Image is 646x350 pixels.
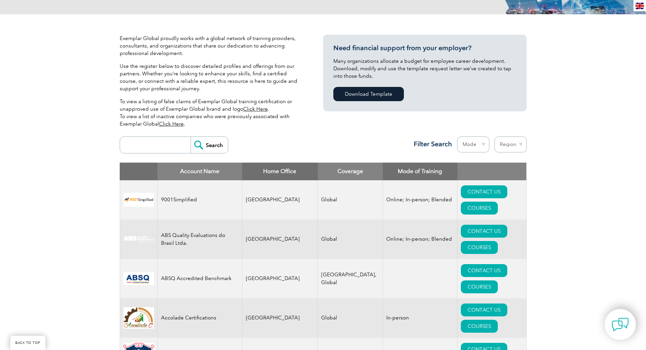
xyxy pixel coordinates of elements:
[123,236,154,243] img: c92924ac-d9bc-ea11-a814-000d3a79823d-logo.jpg
[383,220,457,259] td: Online; In-person; Blended
[243,106,268,112] a: Click Here
[461,320,498,333] a: COURSES
[461,280,498,293] a: COURSES
[318,163,383,180] th: Coverage: activate to sort column ascending
[242,259,318,298] td: [GEOGRAPHIC_DATA]
[612,316,629,333] img: contact-chat.png
[10,336,45,350] a: BACK TO TOP
[242,220,318,259] td: [GEOGRAPHIC_DATA]
[461,241,498,254] a: COURSES
[157,220,242,259] td: ABS Quality Evaluations do Brasil Ltda.
[410,140,452,148] h3: Filter Search
[383,298,457,338] td: In-person
[120,62,303,92] p: Use the register below to discover detailed profiles and offerings from our partners. Whether you...
[120,98,303,128] p: To view a listing of false claims of Exemplar Global training certification or unapproved use of ...
[318,220,383,259] td: Global
[461,303,507,316] a: CONTACT US
[242,163,318,180] th: Home Office: activate to sort column ascending
[242,298,318,338] td: [GEOGRAPHIC_DATA]
[318,180,383,220] td: Global
[318,298,383,338] td: Global
[157,180,242,220] td: 9001Simplified
[157,298,242,338] td: Accolade Certifications
[318,259,383,298] td: [GEOGRAPHIC_DATA], Global
[242,180,318,220] td: [GEOGRAPHIC_DATA]
[123,193,154,207] img: 37c9c059-616f-eb11-a812-002248153038-logo.png
[333,87,404,101] a: Download Template
[333,57,516,80] p: Many organizations allocate a budget for employee career development. Download, modify and use th...
[191,137,228,153] input: Search
[383,180,457,220] td: Online; In-person; Blended
[333,44,516,52] h3: Need financial support from your employer?
[635,3,644,9] img: en
[123,307,154,329] img: 1a94dd1a-69dd-eb11-bacb-002248159486-logo.jpg
[123,272,154,285] img: cc24547b-a6e0-e911-a812-000d3a795b83-logo.png
[383,163,457,180] th: Mode of Training: activate to sort column ascending
[461,225,507,238] a: CONTACT US
[461,264,507,277] a: CONTACT US
[461,202,498,215] a: COURSES
[120,35,303,57] p: Exemplar Global proudly works with a global network of training providers, consultants, and organ...
[157,259,242,298] td: ABSQ Accredited Benchmark
[461,185,507,198] a: CONTACT US
[159,121,184,127] a: Click Here
[457,163,526,180] th: : activate to sort column ascending
[157,163,242,180] th: Account Name: activate to sort column descending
